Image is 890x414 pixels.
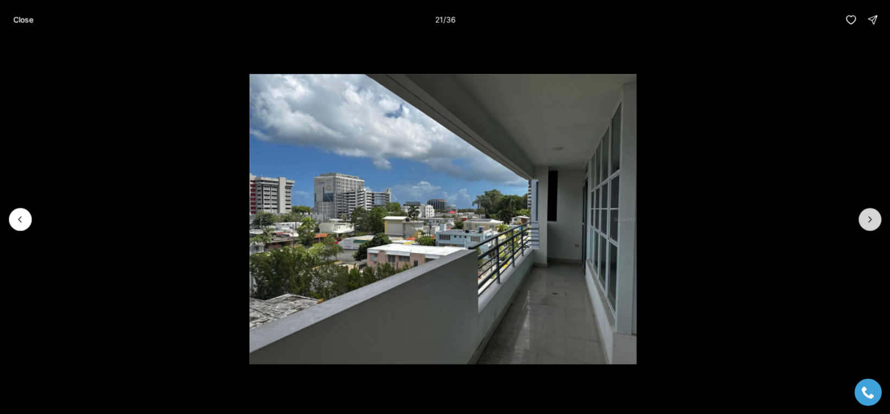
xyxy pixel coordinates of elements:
button: Close [7,9,40,30]
button: Previous slide [9,208,31,231]
p: 21 / 36 [435,15,456,24]
button: Next slide [859,208,881,231]
p: Close [13,15,33,24]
